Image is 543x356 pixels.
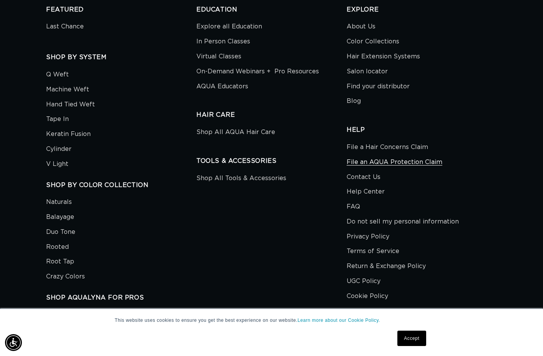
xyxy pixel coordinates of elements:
[46,112,69,127] a: Tape In
[196,111,347,119] h2: HAIR CARE
[46,225,75,240] a: Duo Tone
[46,210,74,225] a: Balayage
[397,331,426,346] a: Accept
[347,94,361,109] a: Blog
[347,199,360,214] a: FAQ
[46,197,72,210] a: Naturals
[196,34,250,49] a: In Person Classes
[347,49,420,64] a: Hair Extension Systems
[196,173,286,186] a: Shop All Tools & Accessories
[46,157,68,172] a: V Light
[46,53,196,61] h2: SHOP BY SYSTEM
[297,318,380,323] a: Learn more about our Cookie Policy.
[347,170,380,185] a: Contact Us
[196,49,241,64] a: Virtual Classes
[347,229,389,244] a: Privacy Policy
[46,181,196,189] h2: SHOP BY COLOR COLLECTION
[347,274,380,289] a: UGC Policy
[196,64,319,79] a: On-Demand Webinars + Pro Resources
[347,79,410,94] a: Find your distributor
[46,6,196,14] h2: FEATURED
[347,64,388,79] a: Salon locator
[46,82,89,97] a: Machine Weft
[347,34,399,49] a: Color Collections
[5,334,22,351] div: Accessibility Menu
[347,184,385,199] a: Help Center
[196,79,248,94] a: AQUA Educators
[46,294,196,302] h2: SHOP AQUALYNA FOR PROS
[196,21,262,34] a: Explore all Education
[46,254,74,269] a: Root Tap
[46,240,69,255] a: Rooted
[196,127,275,140] a: Shop All AQUA Hair Care
[347,214,459,229] a: Do not sell my personal information
[347,21,375,34] a: About Us
[46,97,95,112] a: Hand Tied Weft
[347,126,497,134] h2: HELP
[46,21,84,34] a: Last Chance
[347,289,388,304] a: Cookie Policy
[115,317,428,324] p: This website uses cookies to ensure you get the best experience on our website.
[347,142,428,155] a: File a Hair Concerns Claim
[196,157,347,165] h2: TOOLS & ACCESSORIES
[505,319,543,356] iframe: Chat Widget
[196,6,347,14] h2: EDUCATION
[46,127,91,142] a: Keratin Fusion
[347,244,399,259] a: Terms of Service
[347,155,442,170] a: File an AQUA Protection Claim
[347,259,426,274] a: Return & Exchange Policy
[46,69,69,82] a: Q Weft
[46,269,85,284] a: Crazy Colors
[46,142,71,157] a: Cylinder
[347,6,497,14] h2: EXPLORE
